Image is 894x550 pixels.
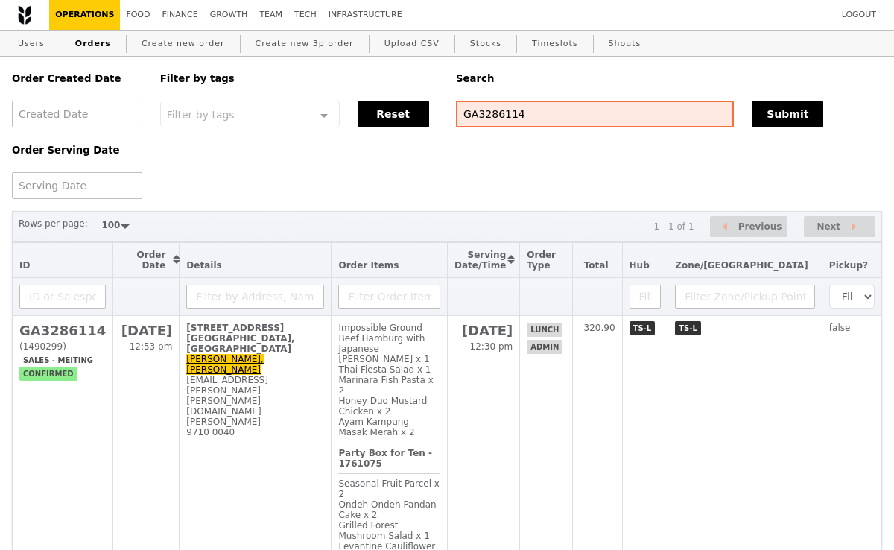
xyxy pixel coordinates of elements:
button: Reset [358,101,429,127]
span: Seasonal Fruit Parcel x 2 [338,478,439,499]
a: Shouts [603,31,647,57]
div: 1 - 1 of 1 [653,221,694,232]
span: confirmed [19,367,77,381]
span: Details [186,260,221,271]
span: Pickup? [829,260,868,271]
h2: GA3286114 [19,323,106,338]
input: Search any field [456,101,734,127]
button: Next [804,216,875,238]
a: Upload CSV [378,31,446,57]
span: Filter by tags [167,107,235,121]
h5: Search [456,73,882,84]
div: Impossible Ground Beef Hamburg with Japanese [PERSON_NAME] x 1 [338,323,440,364]
span: 12:53 pm [130,341,173,352]
span: Previous [738,218,782,236]
input: Created Date [12,101,142,127]
label: Rows per page: [19,216,88,231]
h2: [DATE] [454,323,513,338]
h5: Filter by tags [160,73,438,84]
span: Hub [630,260,650,271]
div: Ayam Kampung Masak Merah x 2 [338,417,440,437]
a: [PERSON_NAME], [PERSON_NAME] [186,354,264,375]
div: Marinara Fish Pasta x 2 [338,375,440,396]
div: Thai Fiesta Salad x 1 [338,364,440,375]
b: Party Box for Ten - 1761075 [338,448,432,469]
input: Filter Order Items [338,285,440,309]
span: Next [817,218,840,236]
span: lunch [527,323,562,337]
a: Stocks [464,31,507,57]
div: Honey Duo Mustard Chicken x 2 [338,396,440,417]
span: 320.90 [584,323,615,333]
a: Timeslots [526,31,583,57]
a: Create new 3p order [250,31,360,57]
a: Users [12,31,51,57]
span: TS-L [630,321,656,335]
input: Filter by Address, Name, Email, Mobile [186,285,324,309]
a: Orders [69,31,117,57]
span: TS-L [675,321,701,335]
h5: Order Created Date [12,73,142,84]
h5: Order Serving Date [12,145,142,156]
span: Order Items [338,260,399,271]
input: ID or Salesperson name [19,285,106,309]
span: ID [19,260,30,271]
span: Ondeh Ondeh Pandan Cake x 2 [338,499,436,520]
input: Serving Date [12,172,142,199]
span: Grilled Forest Mushroom Salad x 1 [338,520,429,541]
input: Filter Hub [630,285,662,309]
img: Grain logo [18,5,31,25]
h2: [DATE] [120,323,172,338]
input: Filter Zone/Pickup Point [675,285,815,309]
div: (1490299) [19,341,106,352]
div: 9710 0040 [186,427,324,437]
button: Previous [710,216,787,238]
span: admin [527,340,562,354]
div: [STREET_ADDRESS] [GEOGRAPHIC_DATA], [GEOGRAPHIC_DATA] [186,323,324,354]
span: Zone/[GEOGRAPHIC_DATA] [675,260,808,271]
span: 12:30 pm [470,341,513,352]
span: Sales - Meiting [19,353,97,367]
span: Order Type [527,250,556,271]
span: false [829,323,851,333]
a: Create new order [136,31,231,57]
div: [EMAIL_ADDRESS][PERSON_NAME][PERSON_NAME][DOMAIN_NAME][PERSON_NAME] [186,375,324,427]
button: Submit [752,101,823,127]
